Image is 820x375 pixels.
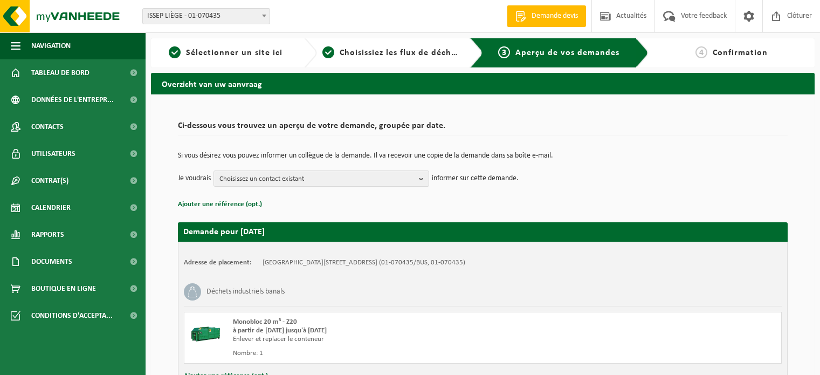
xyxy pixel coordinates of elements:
[233,318,297,325] span: Monobloc 20 m³ - Z20
[184,259,252,266] strong: Adresse de placement:
[31,59,89,86] span: Tableau de bord
[5,351,180,375] iframe: chat widget
[31,167,68,194] span: Contrat(s)
[31,194,71,221] span: Calendrier
[507,5,586,27] a: Demande devis
[190,318,222,350] img: HK-XZ-20-GN-00.png
[142,8,270,24] span: ISSEP LIÈGE - 01-070435
[515,49,619,57] span: Aperçu de vos demandes
[183,228,265,236] strong: Demande pour [DATE]
[31,302,113,329] span: Conditions d'accepta...
[31,140,75,167] span: Utilisateurs
[713,49,768,57] span: Confirmation
[178,171,211,187] p: Je voudrais
[322,46,334,58] span: 2
[31,32,71,59] span: Navigation
[31,86,114,113] span: Données de l'entrepr...
[432,171,519,187] p: informer sur cette demande.
[529,11,581,22] span: Demande devis
[263,258,465,267] td: [GEOGRAPHIC_DATA][STREET_ADDRESS] (01-070435/BUS, 01-070435)
[233,327,327,334] strong: à partir de [DATE] jusqu'à [DATE]
[143,9,270,24] span: ISSEP LIÈGE - 01-070435
[695,46,707,58] span: 4
[31,221,64,248] span: Rapports
[169,46,181,58] span: 1
[322,46,461,59] a: 2Choisissiez les flux de déchets et récipients
[31,275,96,302] span: Boutique en ligne
[219,171,415,187] span: Choisissez un contact existant
[151,73,815,94] h2: Overzicht van uw aanvraag
[340,49,519,57] span: Choisissiez les flux de déchets et récipients
[186,49,282,57] span: Sélectionner un site ici
[178,121,788,136] h2: Ci-dessous vous trouvez un aperçu de votre demande, groupée par date.
[31,113,64,140] span: Contacts
[156,46,295,59] a: 1Sélectionner un site ici
[206,283,285,301] h3: Déchets industriels banals
[178,197,262,212] button: Ajouter une référence (opt.)
[213,171,429,187] button: Choisissez un contact existant
[31,248,72,275] span: Documents
[178,152,788,160] p: Si vous désirez vous pouvez informer un collègue de la demande. Il va recevoir une copie de la de...
[233,349,526,358] div: Nombre: 1
[233,335,526,344] div: Enlever et replacer le conteneur
[498,46,510,58] span: 3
